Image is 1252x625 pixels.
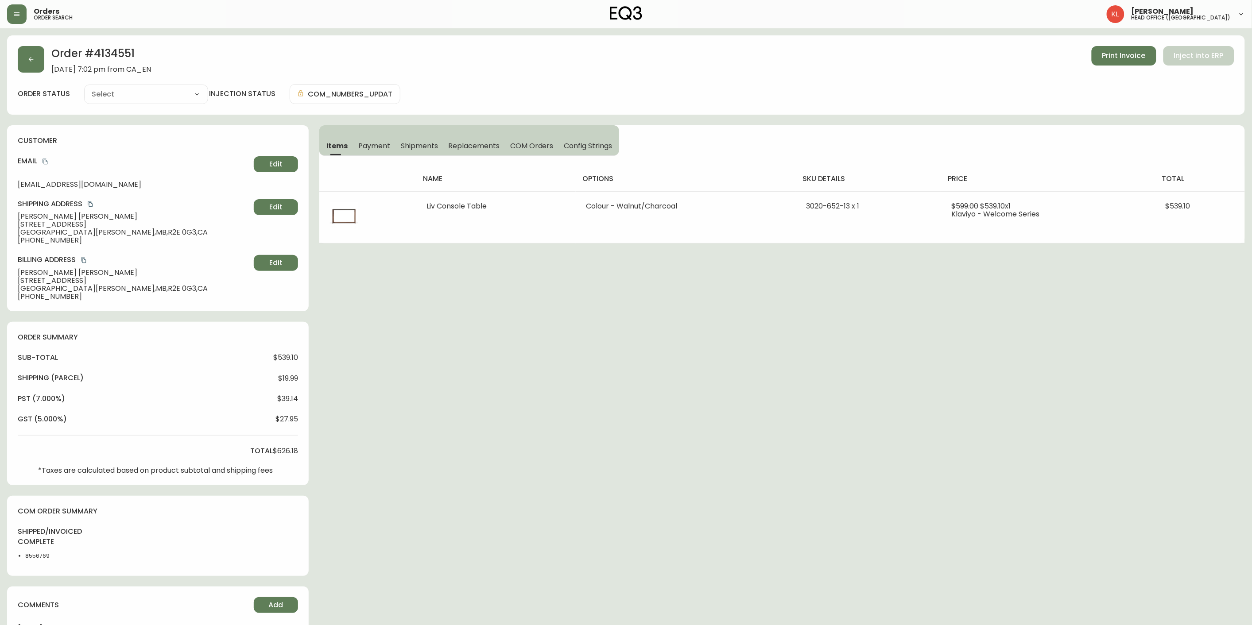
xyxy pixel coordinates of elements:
span: [DATE] 7:02 pm from CA_EN [51,66,151,73]
h4: injection status [209,89,275,99]
span: Klaviyo - Welcome Series [952,209,1040,219]
span: Orders [34,8,59,15]
span: Edit [269,202,283,212]
span: [GEOGRAPHIC_DATA][PERSON_NAME] , MB , R2E 0G3 , CA [18,285,250,293]
h4: shipped/invoiced complete [18,527,65,547]
span: [EMAIL_ADDRESS][DOMAIN_NAME] [18,181,250,189]
button: Add [254,597,298,613]
h4: name [423,174,569,184]
h2: Order # 4134551 [51,46,151,66]
span: [STREET_ADDRESS] [18,277,250,285]
span: [STREET_ADDRESS] [18,220,250,228]
img: 6f9a2a76-cb52-4e1b-8e00-099fd6289b21Optional[Liv-Walnut-Console-Table.jpg].jpg [330,202,358,231]
span: $539.10 [1166,201,1190,211]
label: order status [18,89,70,99]
span: [PERSON_NAME] [1132,8,1194,15]
h4: Email [18,156,250,166]
span: [PERSON_NAME] [PERSON_NAME] [18,269,250,277]
span: Liv Console Table [427,201,487,211]
img: logo [610,6,643,20]
h4: Shipping ( Parcel ) [18,373,84,383]
h4: total [1162,174,1238,184]
span: Config Strings [564,141,612,150]
button: copy [41,157,50,166]
button: copy [86,200,95,208]
h5: head office ([GEOGRAPHIC_DATA]) [1132,15,1231,20]
span: $539.10 [273,354,298,362]
button: Edit [254,199,298,215]
span: $539.10 x 1 [981,201,1011,211]
span: Replacements [449,141,500,150]
span: Print Invoice [1102,51,1146,61]
h4: customer [18,136,298,146]
span: Shipments [401,141,438,150]
span: [PHONE_NUMBER] [18,236,250,244]
h4: order summary [18,332,298,342]
h4: sku details [802,174,934,184]
button: Print Invoice [1092,46,1156,66]
button: Edit [254,255,298,271]
span: COM Orders [510,141,554,150]
span: [PERSON_NAME] [PERSON_NAME] [18,212,250,220]
span: 3020-652-13 x 1 [806,201,859,211]
h4: total [250,446,273,456]
span: [PHONE_NUMBER] [18,293,250,301]
h4: gst (5.000%) [18,414,67,424]
li: 8556769 [25,552,65,560]
h4: Shipping Address [18,199,250,209]
span: Payment [359,141,391,150]
span: $27.95 [275,415,298,423]
button: copy [79,256,88,265]
li: Colour - Walnut/Charcoal [586,202,785,210]
img: 2c0c8aa7421344cf0398c7f872b772b5 [1107,5,1124,23]
span: $39.14 [277,395,298,403]
span: $599.00 [952,201,979,211]
h4: comments [18,600,59,610]
h4: price [948,174,1148,184]
h5: order search [34,15,73,20]
span: Edit [269,159,283,169]
span: Add [268,600,283,610]
span: [GEOGRAPHIC_DATA][PERSON_NAME] , MB , R2E 0G3 , CA [18,228,250,236]
h4: com order summary [18,506,298,516]
h4: Billing Address [18,255,250,265]
h4: pst (7.000%) [18,394,65,404]
p: *Taxes are calculated based on product subtotal and shipping fees [38,467,273,475]
span: Edit [269,258,283,268]
h4: options [583,174,789,184]
span: $19.99 [278,374,298,382]
span: Items [326,141,348,150]
span: $626.18 [273,447,298,455]
h4: sub-total [18,353,58,363]
button: Edit [254,156,298,172]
